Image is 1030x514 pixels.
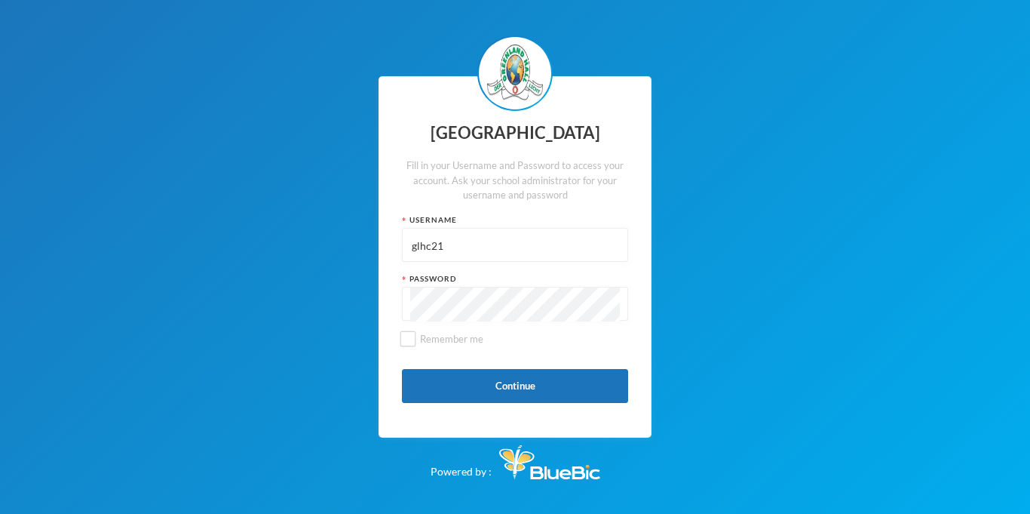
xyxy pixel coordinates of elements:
[402,159,628,203] div: Fill in your Username and Password to access your account. Ask your school administrator for your...
[402,273,628,285] div: Password
[402,118,628,148] div: [GEOGRAPHIC_DATA]
[402,214,628,226] div: Username
[431,438,600,479] div: Powered by :
[402,369,628,403] button: Continue
[414,333,489,345] span: Remember me
[499,445,600,479] img: Bluebic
